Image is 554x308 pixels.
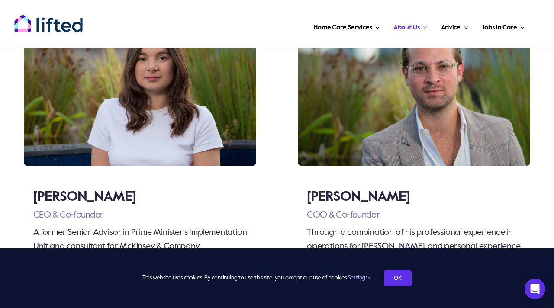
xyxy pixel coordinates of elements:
h3: COO & Co-founder [307,210,527,221]
h3: CEO & Co-founder [33,210,254,221]
p: A former Senior Advisor in Prime Minister's Implementation Unit and consultant for McKinsey & Com... [33,226,254,281]
h3: [PERSON_NAME] [307,188,527,205]
span: Home Care Services [313,21,372,35]
div: Open Intercom Messenger [525,279,545,299]
a: OK [384,270,412,286]
a: Settings [348,275,371,281]
nav: Main Menu [103,13,527,39]
span: This website uses cookies. By continuing to use this site, you accept our use of cookies. [142,271,370,285]
h3: [PERSON_NAME] [33,188,254,205]
a: About Us [391,13,430,39]
span: About Us [393,21,420,35]
a: Home Care Services [311,13,382,39]
img: Rachel Crook [24,19,256,166]
a: Advice [438,13,470,39]
a: Jobs in Care [479,13,527,39]
a: lifted-logo [14,14,83,23]
span: Advice [441,21,461,35]
img: Sam Cohen [298,19,530,166]
p: Through a combination of his professional experience in operations for [PERSON_NAME], and persona... [307,226,527,281]
span: Jobs in Care [482,21,517,35]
